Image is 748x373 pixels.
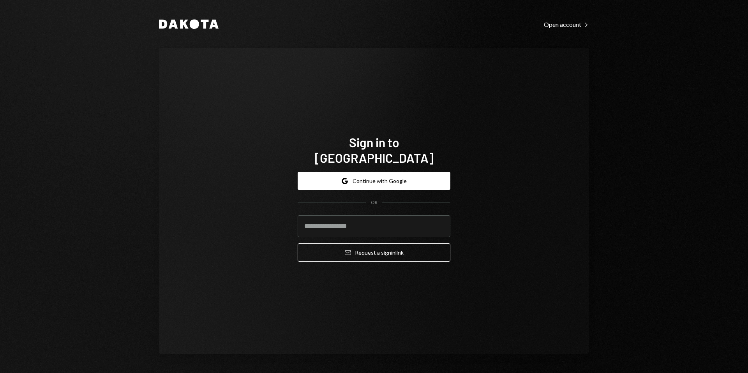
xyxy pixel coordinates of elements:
[298,172,450,190] button: Continue with Google
[298,134,450,165] h1: Sign in to [GEOGRAPHIC_DATA]
[298,243,450,262] button: Request a signinlink
[544,20,589,28] a: Open account
[544,21,589,28] div: Open account
[371,199,378,206] div: OR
